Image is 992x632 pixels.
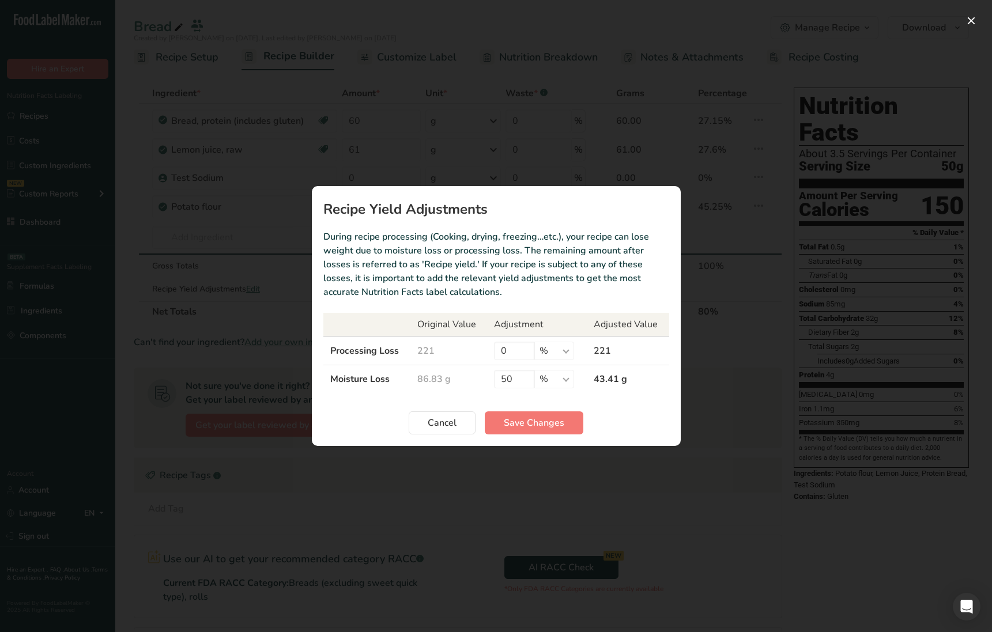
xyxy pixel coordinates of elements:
[504,416,564,430] span: Save Changes
[410,313,487,336] th: Original Value
[587,336,669,365] td: 221
[323,202,669,216] h1: Recipe Yield Adjustments
[487,313,587,336] th: Adjustment
[323,230,669,299] p: During recipe processing (Cooking, drying, freezing…etc.), your recipe can lose weight due to moi...
[410,336,487,365] td: 221
[485,411,583,434] button: Save Changes
[953,593,980,620] div: Open Intercom Messenger
[587,313,669,336] th: Adjusted Value
[409,411,476,434] button: Cancel
[323,365,410,393] td: Moisture Loss
[410,365,487,393] td: 86.83 g
[587,365,669,393] td: 43.41 g
[323,336,410,365] td: Processing Loss
[428,416,457,430] span: Cancel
